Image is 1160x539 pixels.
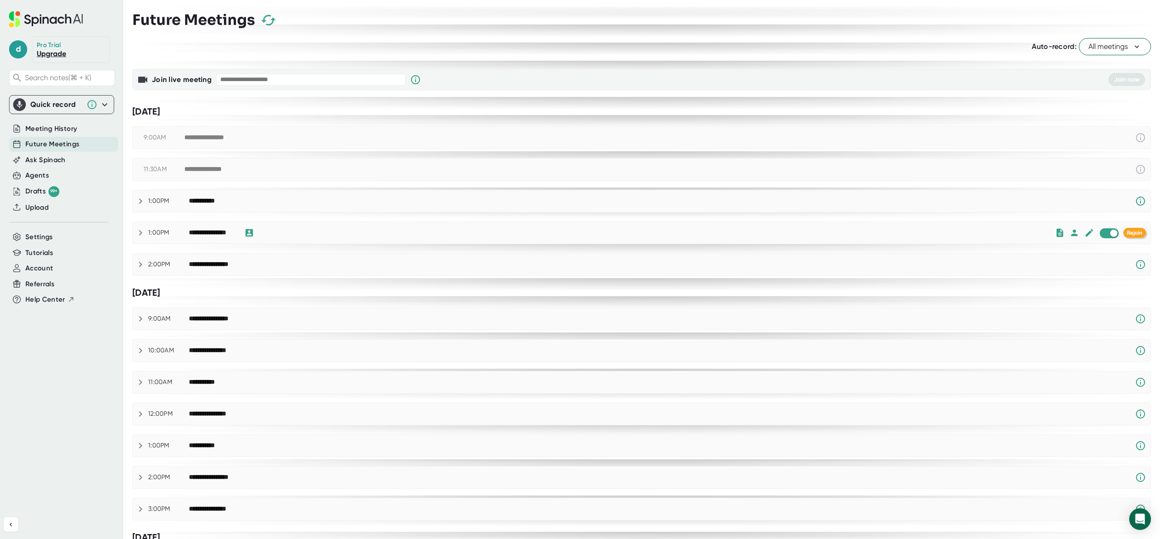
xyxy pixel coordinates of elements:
[30,100,82,109] div: Quick record
[25,279,54,289] button: Referrals
[152,75,212,84] b: Join live meeting
[144,165,184,173] div: 11:30AM
[37,41,63,49] div: Pro Trial
[1135,345,1146,356] svg: Spinach requires a video conference link.
[1079,38,1151,55] button: All meetings
[4,517,18,532] button: Collapse sidebar
[1135,504,1146,515] svg: Spinach requires a video conference link.
[25,73,112,82] span: Search notes (⌘ + K)
[1088,41,1141,52] span: All meetings
[148,505,189,513] div: 3:00PM
[148,260,189,269] div: 2:00PM
[1135,472,1146,483] svg: Spinach requires a video conference link.
[148,346,189,355] div: 10:00AM
[25,139,79,149] button: Future Meetings
[25,294,75,305] button: Help Center
[144,134,184,142] div: 9:00AM
[148,229,189,237] div: 1:00PM
[148,473,189,481] div: 2:00PM
[25,263,53,274] button: Account
[13,96,110,114] div: Quick record
[1135,409,1146,419] svg: Spinach requires a video conference link.
[1135,440,1146,451] svg: Spinach requires a video conference link.
[1135,259,1146,270] svg: Spinach requires a video conference link.
[1114,76,1140,83] span: Join now
[25,248,53,258] button: Tutorials
[25,294,65,305] span: Help Center
[132,287,1151,298] div: [DATE]
[25,124,77,134] button: Meeting History
[1135,313,1146,324] svg: Spinach requires a video conference link.
[25,186,59,197] button: Drafts 99+
[25,202,48,213] button: Upload
[148,442,189,450] div: 1:00PM
[48,186,59,197] div: 99+
[25,186,59,197] div: Drafts
[1108,73,1145,86] button: Join now
[1135,377,1146,388] svg: Spinach requires a video conference link.
[148,315,189,323] div: 9:00AM
[1135,132,1146,143] svg: This event has already passed
[25,155,66,165] button: Ask Spinach
[148,378,189,386] div: 11:00AM
[25,232,53,242] button: Settings
[132,11,255,29] h3: Future Meetings
[148,410,189,418] div: 12:00PM
[1032,42,1077,51] span: Auto-record:
[1123,228,1146,238] button: Rejoin
[1127,230,1142,236] span: Rejoin
[1135,164,1146,175] svg: This event has already passed
[25,170,49,181] button: Agents
[9,40,27,58] span: d
[148,197,189,205] div: 1:00PM
[37,49,66,58] a: Upgrade
[1129,508,1151,530] div: Open Intercom Messenger
[132,106,1151,117] div: [DATE]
